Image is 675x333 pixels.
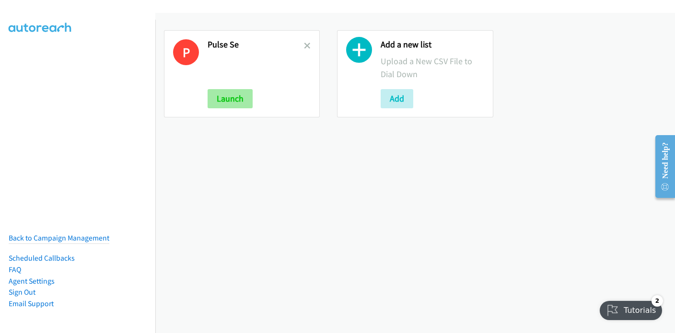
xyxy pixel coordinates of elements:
[594,291,668,326] iframe: Checklist
[9,276,55,286] a: Agent Settings
[173,39,199,65] h1: P
[381,55,484,80] p: Upload a New CSV File to Dial Down
[9,265,21,274] a: FAQ
[9,253,75,263] a: Scheduled Callbacks
[381,39,484,50] h2: Add a new list
[208,39,304,50] h2: Pulse Se
[648,128,675,205] iframe: Resource Center
[9,299,54,308] a: Email Support
[9,233,109,242] a: Back to Campaign Management
[208,89,253,108] button: Launch
[381,89,413,108] button: Add
[9,287,35,297] a: Sign Out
